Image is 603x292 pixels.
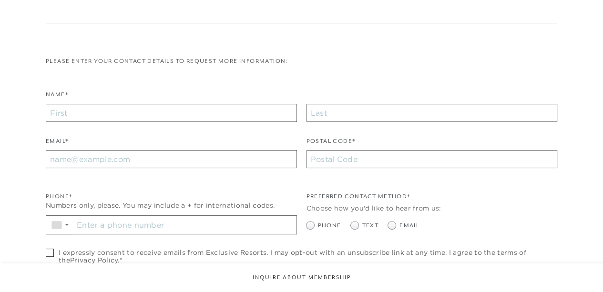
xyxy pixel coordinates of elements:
div: Phone* [46,192,297,201]
input: Last [307,104,558,122]
span: Email [399,221,419,230]
input: First [46,104,297,122]
span: Text [362,221,379,230]
button: Open navigation [565,11,578,18]
div: Country Code Selector [46,216,73,234]
a: Privacy Policy [70,256,118,264]
p: Please enter your contact details to request more information: [46,57,557,66]
input: name@example.com [46,150,297,168]
div: Numbers only, please. You may include a + for international codes. [46,201,297,211]
input: Enter a phone number [73,216,296,234]
input: Postal Code [307,150,558,168]
span: I expressly consent to receive emails from Exclusive Resorts. I may opt-out with an unsubscribe l... [59,249,557,264]
span: Phone [318,221,341,230]
label: Email* [46,137,68,151]
legend: Preferred Contact Method* [307,192,410,206]
div: Choose how you'd like to hear from us: [307,203,558,213]
span: ▼ [64,222,70,228]
label: Postal Code* [307,137,356,151]
label: Name* [46,90,68,104]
